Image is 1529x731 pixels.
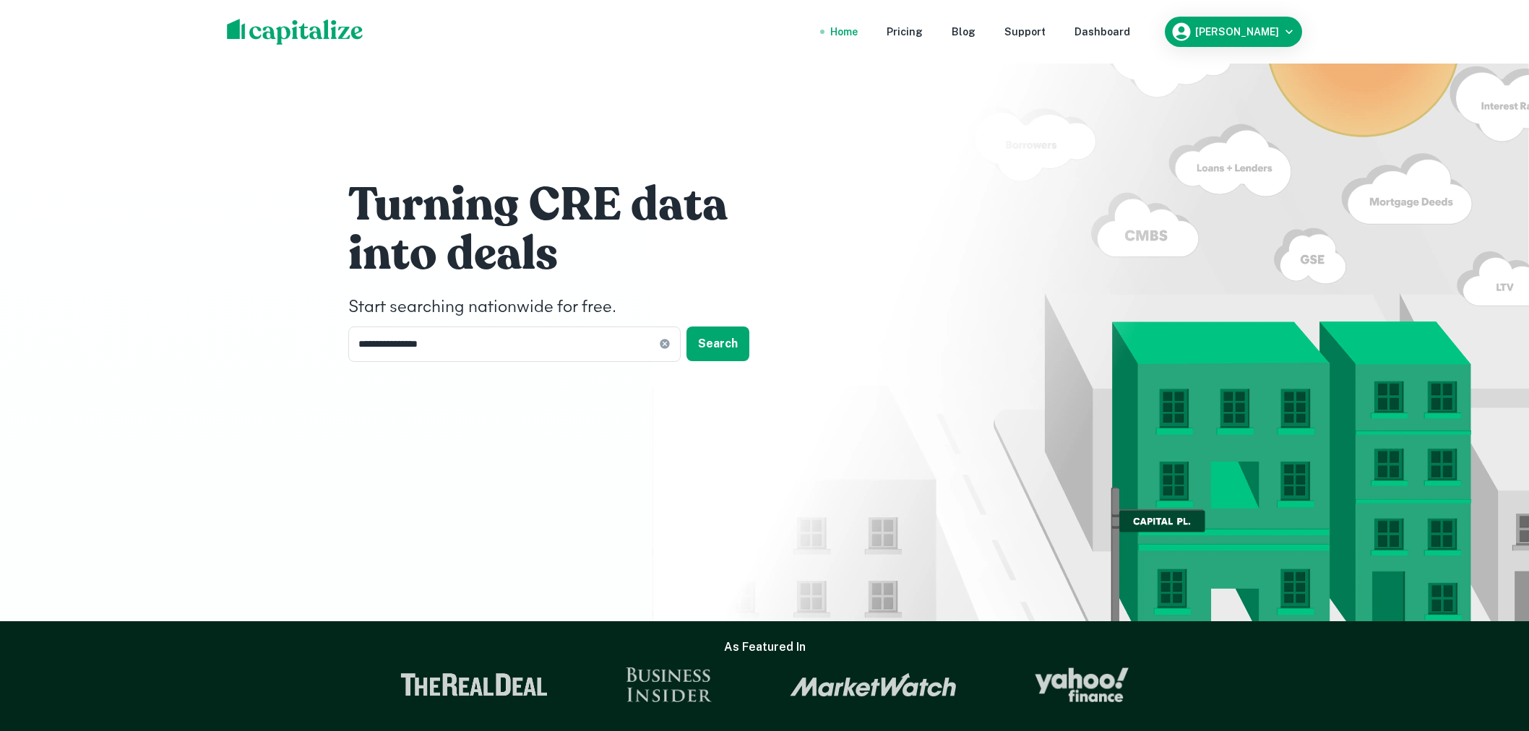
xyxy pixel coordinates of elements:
button: Search [686,326,749,361]
a: Dashboard [1074,24,1130,40]
a: Support [1004,24,1046,40]
img: Business Insider [626,667,712,702]
h6: [PERSON_NAME] [1195,27,1279,37]
a: Pricing [887,24,923,40]
a: Home [830,24,858,40]
h4: Start searching nationwide for free. [348,295,782,321]
iframe: Chat Widget [1457,615,1529,685]
button: [PERSON_NAME] [1165,17,1302,47]
img: capitalize-logo.png [227,19,363,45]
a: Blog [952,24,975,40]
h6: As Featured In [724,639,806,656]
h1: into deals [348,225,782,283]
img: Yahoo Finance [1035,667,1129,702]
h1: Turning CRE data [348,176,782,234]
img: Market Watch [790,672,957,697]
img: The Real Deal [400,673,548,696]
